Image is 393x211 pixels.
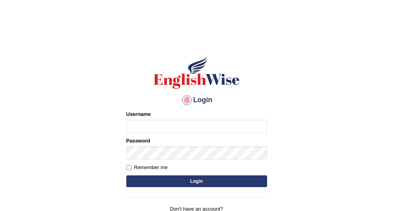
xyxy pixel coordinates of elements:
[126,94,267,106] h4: Login
[126,110,151,118] label: Username
[126,165,131,170] input: Remember me
[126,164,168,171] label: Remember me
[126,137,150,144] label: Password
[152,55,241,90] img: Logo of English Wise sign in for intelligent practice with AI
[126,175,267,187] button: Login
